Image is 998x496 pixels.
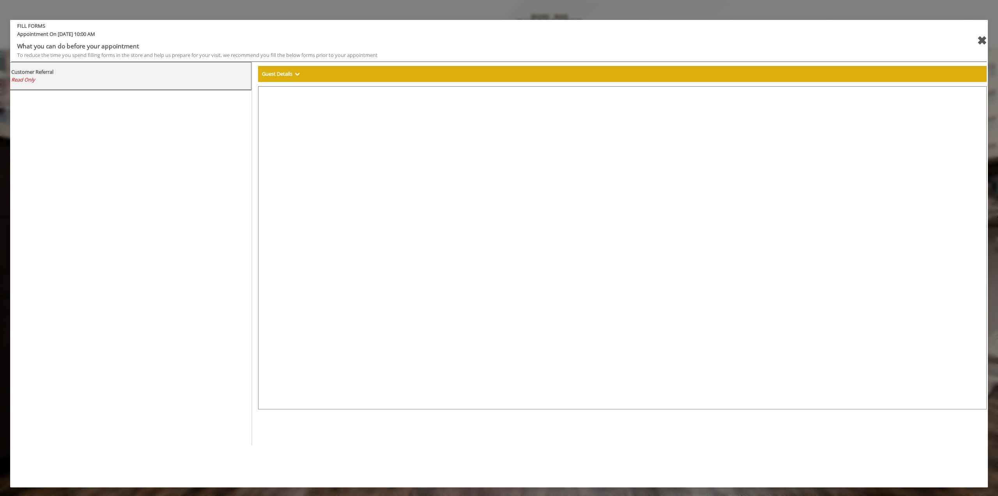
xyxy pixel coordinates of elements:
[977,31,987,50] div: close forms
[11,22,905,30] b: FILL FORMS
[11,30,905,41] span: Appointment On [DATE] 10:00 AM
[11,76,35,83] span: Read Only
[11,68,53,75] b: Customer Referral
[262,70,292,77] b: Guest Details
[258,86,987,409] iframe: formsViewWeb
[17,51,899,59] div: To reduce the time you spend filling forms in the store and help us prepare for your visit, we re...
[17,42,139,50] b: What you can do before your appointment
[295,70,300,77] span: Show
[258,66,987,82] div: Guest Details Show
